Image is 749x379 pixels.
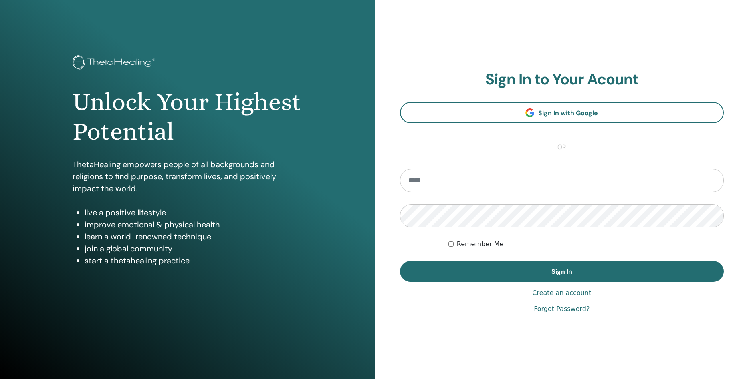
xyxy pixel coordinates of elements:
[85,255,302,267] li: start a thetahealing practice
[85,243,302,255] li: join a global community
[551,267,572,276] span: Sign In
[534,304,590,314] a: Forgot Password?
[73,158,302,195] p: ThetaHealing empowers people of all backgrounds and religions to find purpose, transform lives, a...
[73,87,302,147] h1: Unlock Your Highest Potential
[85,219,302,231] li: improve emotional & physical health
[400,261,724,282] button: Sign In
[553,142,570,152] span: or
[85,231,302,243] li: learn a world-renowned technique
[85,207,302,219] li: live a positive lifestyle
[400,70,724,89] h2: Sign In to Your Acount
[400,102,724,123] a: Sign In with Google
[538,109,598,117] span: Sign In with Google
[457,239,504,249] label: Remember Me
[532,288,591,298] a: Create an account
[448,239,724,249] div: Keep me authenticated indefinitely or until I manually logout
